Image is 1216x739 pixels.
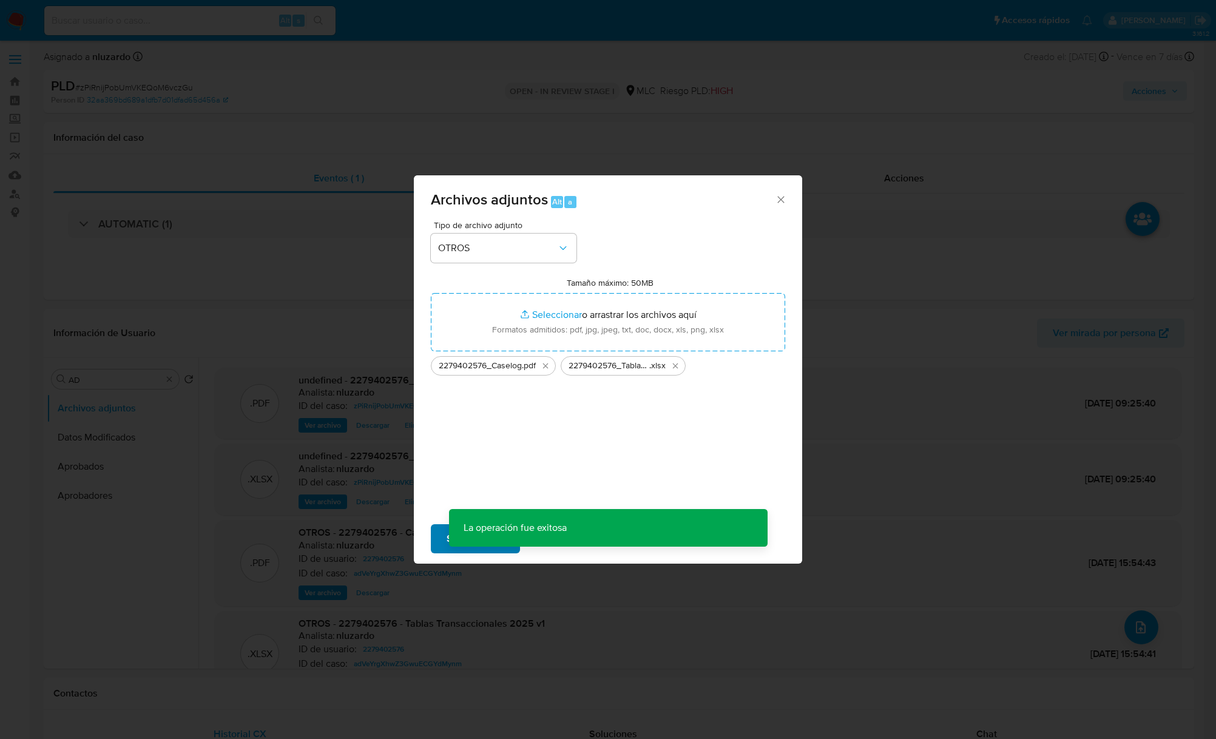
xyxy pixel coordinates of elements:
button: Subir archivo [431,524,520,553]
p: La operación fue exitosa [449,509,581,547]
button: Eliminar 2279402576_Tablas Transaccionales 1.4.0.xlsx [668,359,683,373]
span: a [568,196,572,208]
span: Alt [552,196,562,208]
span: Tipo de archivo adjunto [434,221,579,229]
span: 2279402576_Caselog [439,360,522,372]
span: 2279402576_Tablas Transaccionales 1.4.0 [569,360,649,372]
button: OTROS [431,234,576,263]
button: Cerrar [775,194,786,204]
span: Archivos adjuntos [431,189,548,210]
label: Tamaño máximo: 50MB [567,277,654,288]
button: Eliminar 2279402576_Caselog.pdf [538,359,553,373]
span: Cancelar [541,525,580,552]
span: .pdf [522,360,536,372]
span: OTROS [438,242,557,254]
span: Subir archivo [447,525,504,552]
span: .xlsx [649,360,666,372]
ul: Archivos seleccionados [431,351,785,376]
